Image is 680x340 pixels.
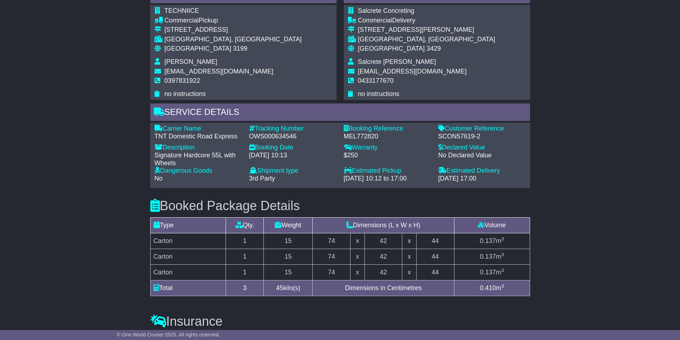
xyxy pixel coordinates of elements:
[344,167,431,175] div: Estimated Pickup
[264,233,313,249] td: 15
[454,249,530,264] td: m
[264,280,313,296] td: kilo(s)
[226,280,264,296] td: 3
[480,237,496,244] span: 0.137
[313,249,351,264] td: 74
[358,90,399,97] span: no instructions
[364,249,402,264] td: 42
[351,233,364,249] td: x
[480,253,496,260] span: 0.137
[165,7,199,14] span: TECHNIICE
[454,280,530,296] td: m
[358,17,495,25] div: Delivery
[438,167,526,175] div: Estimated Delivery
[150,314,530,329] h3: Insurance
[358,17,392,24] span: Commercial
[358,77,394,84] span: 0433177670
[454,233,530,249] td: m
[155,152,242,167] div: Signature Hardcore 55L with Wheels
[226,233,264,249] td: 1
[155,125,242,133] div: Carrier Name
[416,264,454,280] td: 44
[264,249,313,264] td: 15
[351,249,364,264] td: x
[249,167,337,175] div: Shipment type
[344,144,431,152] div: Warranty
[233,45,247,52] span: 3199
[364,264,402,280] td: 42
[501,283,504,289] sup: 3
[150,199,530,213] h3: Booked Package Details
[264,217,313,233] td: Weight
[438,175,526,183] div: [DATE] 17:00
[165,45,231,52] span: [GEOGRAPHIC_DATA]
[438,133,526,141] div: SCON57619-2
[344,175,431,183] div: [DATE] 10:12 to 17:00
[117,332,220,338] span: © One World Courier 2025. All rights reserved.
[226,217,264,233] td: Qty.
[165,26,302,34] div: [STREET_ADDRESS]
[438,125,526,133] div: Customer Reference
[165,17,199,24] span: Commercial
[155,144,242,152] div: Description
[438,152,526,159] div: No Declared Value
[226,264,264,280] td: 1
[150,249,226,264] td: Carton
[416,233,454,249] td: 44
[454,264,530,280] td: m
[276,284,283,291] span: 45
[358,26,495,34] div: [STREET_ADDRESS][PERSON_NAME]
[226,249,264,264] td: 1
[165,68,273,75] span: [EMAIL_ADDRESS][DOMAIN_NAME]
[501,236,504,242] sup: 3
[264,264,313,280] td: 15
[358,45,425,52] span: [GEOGRAPHIC_DATA]
[165,90,206,97] span: no instructions
[454,217,530,233] td: Volume
[427,45,441,52] span: 3429
[313,280,454,296] td: Dimensions in Centimetres
[155,167,242,175] div: Dangerous Goods
[249,175,275,182] span: 3rd Party
[480,284,496,291] span: 0.410
[313,264,351,280] td: 74
[150,280,226,296] td: Total
[358,68,467,75] span: [EMAIL_ADDRESS][DOMAIN_NAME]
[165,17,302,25] div: Pickup
[501,268,504,273] sup: 3
[249,125,337,133] div: Tracking Number
[150,233,226,249] td: Carton
[344,133,431,141] div: MEL772820
[416,249,454,264] td: 44
[351,264,364,280] td: x
[344,152,431,159] div: $250
[402,249,416,264] td: x
[501,252,504,257] sup: 3
[165,36,302,44] div: [GEOGRAPHIC_DATA], [GEOGRAPHIC_DATA]
[358,7,414,14] span: Salcrete Concreting
[165,77,200,84] span: 0397831922
[364,233,402,249] td: 42
[480,269,496,276] span: 0.137
[249,133,337,141] div: OWS000634546
[344,125,431,133] div: Booking Reference
[249,144,337,152] div: Booking Date
[150,217,226,233] td: Type
[313,217,454,233] td: Dimensions (L x W x H)
[155,133,242,141] div: TNT Domestic Road Express
[402,264,416,280] td: x
[358,36,495,44] div: [GEOGRAPHIC_DATA], [GEOGRAPHIC_DATA]
[155,175,163,182] span: No
[402,233,416,249] td: x
[313,233,351,249] td: 74
[165,58,217,65] span: [PERSON_NAME]
[438,144,526,152] div: Declared Value
[150,103,530,123] div: Service Details
[150,264,226,280] td: Carton
[249,152,337,159] div: [DATE] 10:13
[358,58,436,65] span: Salcrete [PERSON_NAME]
